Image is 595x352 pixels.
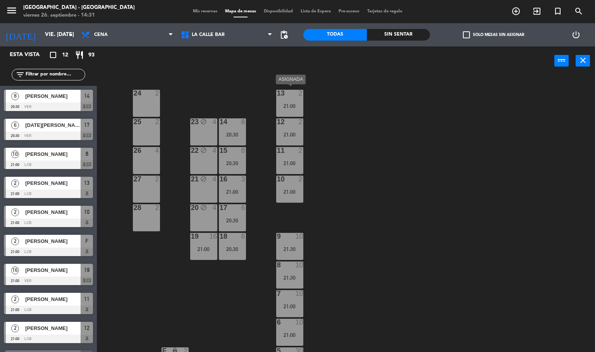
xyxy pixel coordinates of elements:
[571,30,581,39] i: power_settings_new
[574,7,583,16] i: search
[84,91,89,101] span: 14
[213,147,217,154] div: 4
[576,55,590,67] button: close
[200,176,207,182] i: block
[210,233,217,240] div: 16
[25,295,81,303] span: [PERSON_NAME]
[11,267,19,274] span: 16
[213,204,217,211] div: 4
[276,75,306,84] div: ASIGNADA
[463,31,524,38] label: Solo mesas sin asignar
[241,233,246,240] div: 6
[276,332,303,338] div: 21:00
[25,70,85,79] input: Filtrar por nombre...
[192,32,225,38] span: La Calle Bar
[296,233,303,240] div: 10
[84,265,89,275] span: 19
[578,56,588,65] i: close
[11,296,19,303] span: 2
[11,150,19,158] span: 10
[532,7,542,16] i: exit_to_app
[66,30,76,39] i: arrow_drop_down
[276,246,303,252] div: 21:30
[219,246,246,252] div: 20:30
[200,147,207,154] i: block
[296,290,303,297] div: 10
[276,189,303,195] div: 21:00
[363,9,406,14] span: Tarjetas de regalo
[511,7,521,16] i: add_circle_outline
[219,161,246,166] div: 20:30
[297,9,335,14] span: Lista de Espera
[11,325,19,332] span: 2
[62,51,68,60] span: 12
[260,9,297,14] span: Disponibilidad
[6,5,17,16] i: menu
[25,237,81,245] span: [PERSON_NAME]
[303,29,367,41] div: Todas
[219,189,246,195] div: 21:00
[25,121,81,129] span: [DATE][PERSON_NAME]
[84,178,89,188] span: 13
[25,208,81,216] span: [PERSON_NAME]
[25,179,81,187] span: [PERSON_NAME]
[276,103,303,109] div: 21:00
[155,118,160,125] div: 2
[11,92,19,100] span: 8
[15,70,25,79] i: filter_list
[155,176,160,183] div: 2
[190,246,217,252] div: 21:00
[189,9,221,14] span: Mis reservas
[554,55,569,67] button: power_input
[221,9,260,14] span: Mapa de mesas
[11,179,19,187] span: 2
[11,208,19,216] span: 2
[23,4,135,12] div: [GEOGRAPHIC_DATA] - [GEOGRAPHIC_DATA]
[276,132,303,137] div: 21:00
[155,90,160,97] div: 2
[94,32,108,38] span: Cena
[25,150,81,158] span: [PERSON_NAME]
[200,204,207,211] i: block
[85,236,88,246] span: F
[88,51,95,60] span: 93
[86,149,88,159] span: 6
[241,176,246,183] div: 3
[276,304,303,309] div: 21:00
[299,147,303,154] div: 2
[241,147,246,154] div: 8
[219,218,246,223] div: 20:30
[155,204,160,211] div: 2
[276,161,303,166] div: 21:00
[6,5,17,19] button: menu
[23,12,135,19] div: viernes 26. septiembre - 14:31
[25,324,81,332] span: [PERSON_NAME]
[296,261,303,268] div: 10
[200,118,207,125] i: block
[84,294,89,304] span: 11
[84,323,89,333] span: 12
[48,50,58,60] i: crop_square
[299,118,303,125] div: 2
[299,176,303,183] div: 2
[75,50,84,60] i: restaurant
[367,29,430,41] div: Sin sentar
[553,7,562,16] i: turned_in_not
[557,56,566,65] i: power_input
